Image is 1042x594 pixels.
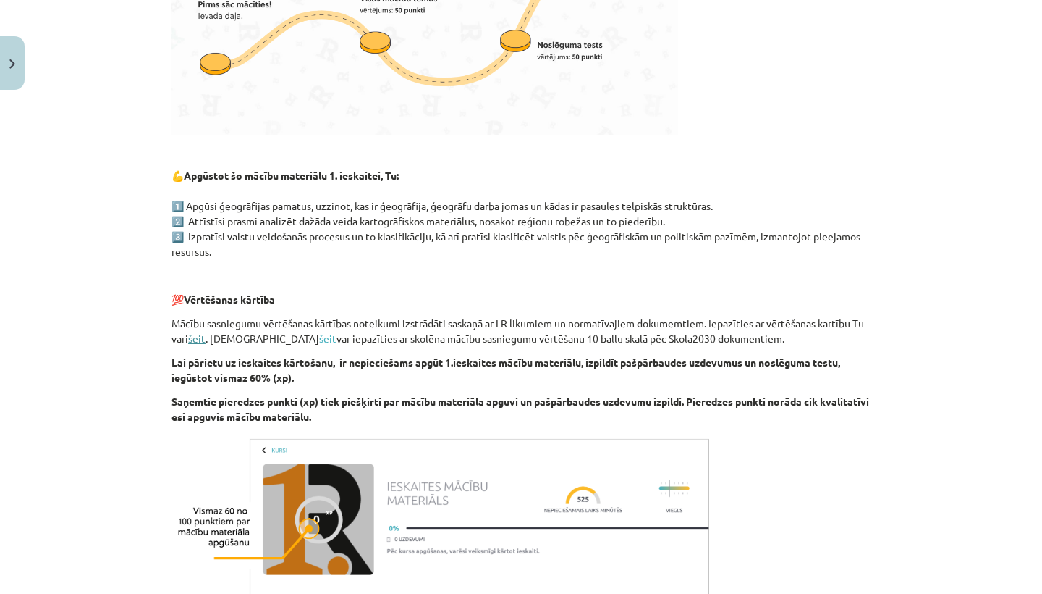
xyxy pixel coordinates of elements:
a: šeit [319,332,336,345]
strong: Lai pārietu uz ieskaites kārtošanu, ir nepieciešams apgūt 1.ieskaites mācību materiālu, izpildīt ... [171,356,840,384]
p: 💪 1️⃣ Apgūsi ģeogrāfijas pamatus, uzzinot, kas ir ģeogrāfija, ģeogrāfu darba jomas un kādas ir pa... [171,168,871,259]
img: icon-close-lesson-0947bae3869378f0d4975bcd49f059093ad1ed9edebbc8119c70593378902aed.svg [9,59,15,69]
strong: Apgūstot šo mācību materiālu 1. ieskaitei, Tu: [184,169,399,182]
strong: Vērtēšanas kārtība [184,293,275,306]
a: šeit [188,332,206,345]
p: Mācību sasniegumu vērtēšanas kārtības noteikumi izstrādāti saskaņā ar LR likumiem un normatīvajie... [171,316,871,346]
p: 💯 [171,292,871,307]
strong: Saņemtie pieredzes punkti (xp) tiek piešķirti par mācību materiāla apguvi un pašpārbaudes uzdevum... [171,395,869,423]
